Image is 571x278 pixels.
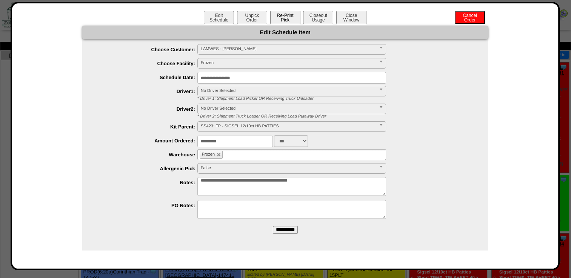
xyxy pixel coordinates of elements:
[97,89,197,94] label: Driver1:
[97,166,197,171] label: Allergenic Pick
[455,11,485,24] button: CancelOrder
[97,124,197,130] label: Kit Parent:
[336,11,366,24] button: CloseWindow
[82,26,488,39] div: Edit Schedule Item
[202,152,215,157] span: Frozen
[97,152,197,157] label: Warehouse
[97,203,197,208] label: PO Notes:
[270,11,300,24] button: Re-PrintPick
[97,106,197,112] label: Driver2:
[201,44,376,53] span: LAMWES - [PERSON_NAME]
[192,114,488,119] div: * Driver 2: Shipment Truck Loader OR Receiving Load Putaway Driver
[237,11,267,24] button: UnpickOrder
[201,58,376,67] span: Frozen
[201,122,376,131] span: SS423: FP - SIGSEL 12/10ct HB PATTIES
[97,61,197,66] label: Choose Facility:
[201,163,376,173] span: False
[97,138,197,144] label: Amount Ordered:
[204,11,234,24] button: EditSchedule
[97,75,197,80] label: Schedule Date:
[336,17,367,23] a: CloseWindow
[303,11,333,24] button: CloseoutUsage
[201,86,376,95] span: No Driver Selected
[192,96,488,101] div: * Driver 1: Shipment Load Picker OR Receiving Truck Unloader
[201,104,376,113] span: No Driver Selected
[97,180,197,185] label: Notes:
[97,47,197,52] label: Choose Customer:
